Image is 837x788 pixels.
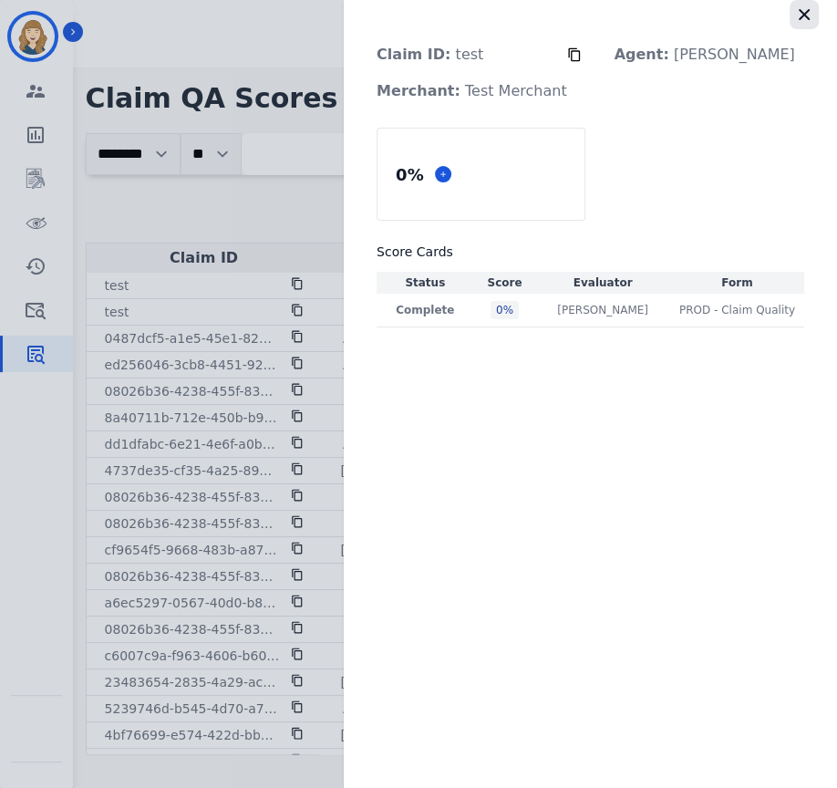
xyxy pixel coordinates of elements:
th: Evaluator [535,272,669,294]
th: Form [670,272,804,294]
div: 0 % [392,159,428,191]
th: Score [473,272,535,294]
div: 0 % [491,301,519,319]
p: Complete [380,303,470,317]
span: PROD - Claim Quality [679,303,795,317]
h3: Score Cards [377,243,804,261]
p: Test Merchant [362,73,582,109]
p: test [362,36,498,73]
p: [PERSON_NAME] [557,303,648,317]
strong: Merchant: [377,82,460,99]
th: Status [377,272,473,294]
strong: Claim ID: [377,46,450,63]
strong: Agent: [615,46,669,63]
p: [PERSON_NAME] [600,36,810,73]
